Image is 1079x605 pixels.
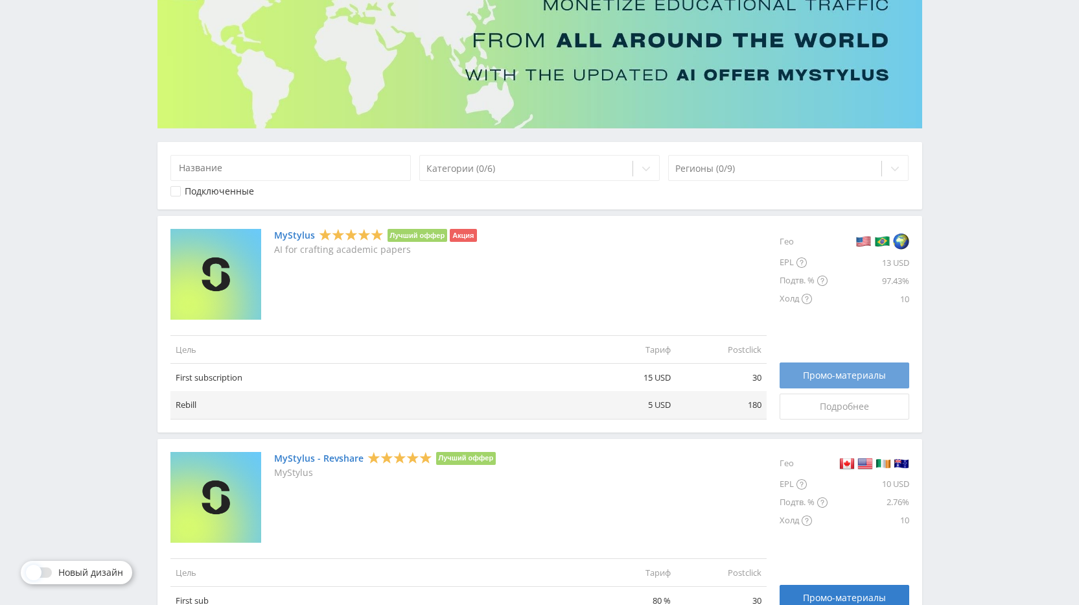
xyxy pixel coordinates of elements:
td: Postclick [676,335,767,363]
div: Холд [780,290,828,308]
span: Промо-материалы [803,593,886,603]
div: EPL [780,254,828,272]
a: MyStylus - Revshare [274,453,364,464]
a: Промо-материалы [780,362,909,388]
div: Гео [780,229,828,254]
span: Новый дизайн [58,567,123,578]
td: Postclick [676,558,767,586]
td: Цель [170,335,585,363]
span: Промо-материалы [803,370,886,381]
div: 10 [828,290,909,308]
td: 30 [676,364,767,392]
div: Холд [780,512,828,530]
td: First subscription [170,364,585,392]
div: Гео [780,452,828,475]
div: Подтв. % [780,493,828,512]
td: Rebill [170,391,585,419]
p: MyStylus [274,468,496,478]
div: 10 USD [828,475,909,493]
div: 5 Stars [367,451,432,464]
img: MyStylus [170,229,261,320]
div: 5 Stars [319,228,384,242]
p: AI for crafting academic papers [274,244,477,255]
li: Акция [450,229,476,242]
div: 10 [828,512,909,530]
div: Подтв. % [780,272,828,290]
div: Подключенные [185,186,254,196]
li: Лучший оффер [436,452,496,465]
td: Тариф [585,558,676,586]
div: 97.43% [828,272,909,290]
div: 2.76% [828,493,909,512]
td: Тариф [585,335,676,363]
img: MyStylus - Revshare [170,452,261,543]
div: 13 USD [828,254,909,272]
li: Лучший оффер [388,229,448,242]
a: Подробнее [780,394,909,420]
a: MyStylus [274,230,315,241]
td: 15 USD [585,364,676,392]
td: Цель [170,558,585,586]
input: Название [170,155,412,181]
div: EPL [780,475,828,493]
span: Подробнее [820,401,869,412]
td: 180 [676,391,767,419]
td: 5 USD [585,391,676,419]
